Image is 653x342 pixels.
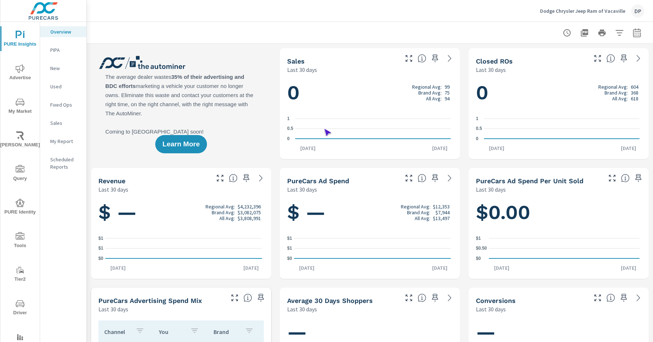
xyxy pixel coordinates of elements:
h5: Average 30 Days Shoppers [287,297,373,304]
span: Driver [3,299,38,317]
span: Save this to your personalized report [618,292,630,304]
text: $0 [287,256,292,261]
div: PIPA [40,45,86,55]
h5: Conversions [476,297,516,304]
text: $1 [287,236,292,241]
p: Brand Avg: [407,210,430,215]
text: $1 [476,236,481,241]
button: Make Fullscreen [592,53,603,64]
h1: $ — [287,200,453,225]
span: Total cost of media for all PureCars channels for the selected dealership group over the selected... [418,174,426,182]
text: 0 [476,136,478,141]
a: See more details in report [444,53,455,64]
span: [PERSON_NAME] [3,131,38,149]
p: Last 30 days [287,305,317,314]
h5: PureCars Ad Spend [287,177,349,185]
h1: $ — [98,200,264,225]
text: 0.5 [476,126,482,131]
span: Tools [3,232,38,250]
p: [DATE] [616,145,641,152]
p: 75 [445,90,450,96]
p: [DATE] [616,264,641,272]
p: Last 30 days [476,185,506,194]
span: Learn More [163,141,200,147]
text: $0 [98,256,103,261]
text: 0 [287,136,290,141]
button: Make Fullscreen [214,172,226,184]
span: PURE Insights [3,31,38,49]
span: Query [3,165,38,183]
span: Save this to your personalized report [633,172,644,184]
h1: $0.00 [476,200,641,225]
h5: Closed ROs [476,57,513,65]
p: [DATE] [295,145,321,152]
p: 604 [631,84,638,90]
text: $0 [476,256,481,261]
span: Save this to your personalized report [429,292,441,304]
p: Brand Avg: [418,90,442,96]
p: All Avg: [612,96,628,101]
div: Overview [40,26,86,37]
p: $3,808,991 [238,215,261,221]
a: See more details in report [444,172,455,184]
p: [DATE] [484,145,509,152]
button: Make Fullscreen [403,292,415,304]
button: "Export Report to PDF" [577,26,592,40]
span: Average cost of advertising per each vehicle sold at the dealer over the selected date range. The... [621,174,630,182]
span: The number of dealer-specified goals completed by a visitor. [Source: This data is provided by th... [606,293,615,302]
h1: 0 [287,80,453,105]
a: See more details in report [633,53,644,64]
text: 1 [476,116,478,121]
p: PIPA [50,46,81,54]
a: See more details in report [444,292,455,304]
div: Fixed Ops [40,99,86,110]
p: [DATE] [427,264,453,272]
text: 1 [287,116,290,121]
div: DP [631,4,644,18]
p: Channel [104,328,130,335]
p: $3,082,075 [238,210,261,215]
p: Dodge Chrysler Jeep Ram of Vacaville [540,8,625,14]
p: New [50,65,81,72]
button: Make Fullscreen [606,172,618,184]
button: Print Report [595,26,609,40]
p: $7,944 [435,210,450,215]
span: My Market [3,98,38,116]
p: Last 30 days [98,185,128,194]
p: Last 30 days [287,65,317,74]
span: Total sales revenue over the selected date range. [Source: This data is sourced from the dealer’s... [229,174,238,182]
p: [DATE] [294,264,320,272]
p: All Avg: [426,96,442,101]
p: All Avg: [219,215,235,221]
p: $13,497 [433,215,450,221]
button: Make Fullscreen [403,172,415,184]
p: [DATE] [238,264,264,272]
text: $1 [98,246,103,251]
span: Save this to your personalized report [429,172,441,184]
p: Brand [214,328,239,335]
p: Regional Avg: [206,204,235,210]
p: Used [50,83,81,90]
p: 99 [445,84,450,90]
span: PURE Identity [3,199,38,216]
p: Regional Avg: [401,204,430,210]
span: Advertise [3,64,38,82]
span: A rolling 30 day total of daily Shoppers on the dealership website, averaged over the selected da... [418,293,426,302]
span: Number of Repair Orders Closed by the selected dealership group over the selected time range. [So... [606,54,615,63]
h5: Sales [287,57,305,65]
h5: PureCars Ad Spend Per Unit Sold [476,177,583,185]
div: Scheduled Reports [40,154,86,172]
button: Select Date Range [630,26,644,40]
p: Last 30 days [287,185,317,194]
h5: Revenue [98,177,125,185]
button: Make Fullscreen [403,53,415,64]
text: 0.5 [287,126,293,131]
p: Last 30 days [476,65,506,74]
span: Number of vehicles sold by the dealership over the selected date range. [Source: This data is sou... [418,54,426,63]
p: [DATE] [427,145,453,152]
p: $12,353 [433,204,450,210]
p: Regional Avg: [598,84,628,90]
span: Save this to your personalized report [429,53,441,64]
span: Save this to your personalized report [241,172,252,184]
p: Brand Avg: [212,210,235,215]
